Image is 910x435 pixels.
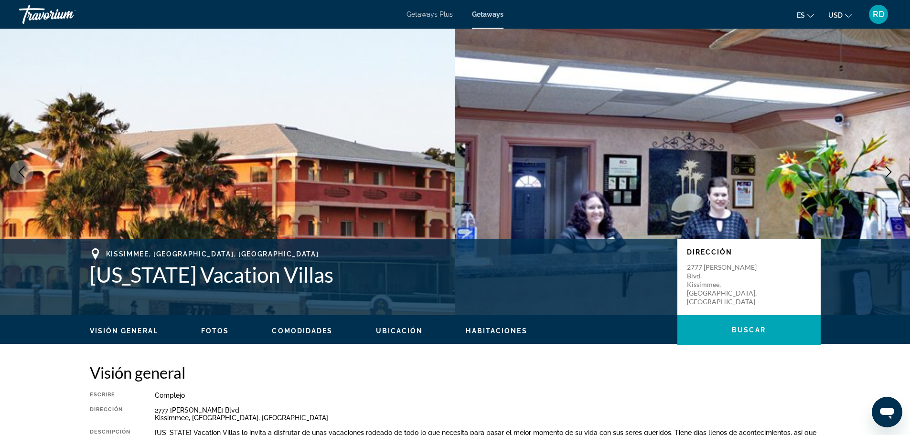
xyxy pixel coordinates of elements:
div: Dirección [90,406,131,422]
button: Fotos [201,327,229,335]
h1: [US_STATE] Vacation Villas [90,262,668,287]
span: RD [873,10,885,19]
button: Previous image [10,160,33,184]
a: Travorium [19,2,115,27]
button: Buscar [677,315,821,345]
button: Habitaciones [466,327,527,335]
iframe: Button to launch messaging window [872,397,902,427]
p: 2777 [PERSON_NAME] Blvd. Kissimmee, [GEOGRAPHIC_DATA], [GEOGRAPHIC_DATA] [687,263,763,306]
a: Getaways Plus [407,11,453,18]
button: Comodidades [272,327,332,335]
button: Visión general [90,327,158,335]
div: 2777 [PERSON_NAME] Blvd. Kissimmee, [GEOGRAPHIC_DATA], [GEOGRAPHIC_DATA] [155,406,821,422]
button: Next image [877,160,900,184]
span: Kissimmee, [GEOGRAPHIC_DATA], [GEOGRAPHIC_DATA] [106,250,319,258]
h2: Visión general [90,363,821,382]
button: User Menu [866,4,891,24]
button: Ubicación [376,327,423,335]
span: USD [828,11,843,19]
div: Complejo [155,392,821,399]
p: Dirección [687,248,811,256]
a: Getaways [472,11,503,18]
button: Change currency [828,8,852,22]
button: Change language [797,8,814,22]
div: Escribe [90,392,131,399]
span: Buscar [732,326,766,334]
span: es [797,11,805,19]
